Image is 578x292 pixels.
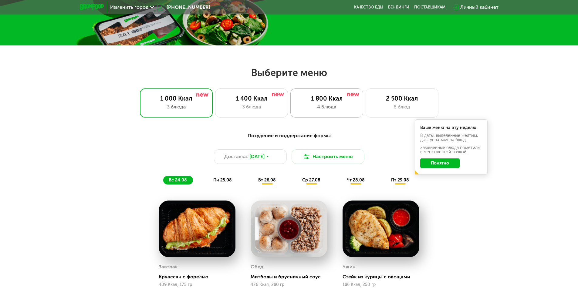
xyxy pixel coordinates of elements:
div: Заменённые блюда пометили в меню жёлтой точкой. [420,146,482,154]
div: 476 Ккал, 280 гр [251,282,327,287]
div: В даты, выделенные желтым, доступна замена блюд. [420,134,482,142]
div: Похудение и поддержание формы [110,132,469,140]
div: Обед [251,262,263,271]
div: 4 блюда [297,103,357,111]
div: 3 блюда [146,103,206,111]
div: поставщикам [414,5,445,10]
div: 3 блюда [221,103,282,111]
div: Стейк из курицы с овощами [343,274,424,280]
div: 2 500 Ккал [372,95,432,102]
div: Ваше меню на эту неделю [420,126,482,130]
div: 1 400 Ккал [221,95,282,102]
div: Митболы и брусничный соус [251,274,332,280]
span: пн 25.08 [213,178,232,183]
div: Круассан с форелью [159,274,240,280]
div: 1 800 Ккал [297,95,357,102]
span: вс 24.08 [169,178,187,183]
div: 6 блюд [372,103,432,111]
button: Понятно [420,158,460,168]
div: 409 Ккал, 175 гр [159,282,235,287]
span: Изменить город [110,5,149,10]
span: чт 28.08 [347,178,365,183]
a: Вендинги [388,5,409,10]
div: 186 Ккал, 250 гр [343,282,419,287]
span: [DATE] [249,153,265,160]
div: Ужин [343,262,356,271]
h2: Выберите меню [19,67,559,79]
span: Доставка: [224,153,248,160]
a: [PHONE_NUMBER] [157,4,210,11]
div: Личный кабинет [460,4,499,11]
button: Настроить меню [292,149,364,164]
a: Качество еды [354,5,383,10]
div: 1 000 Ккал [146,95,206,102]
span: ср 27.08 [302,178,320,183]
div: Завтрак [159,262,178,271]
span: вт 26.08 [258,178,276,183]
span: пт 29.08 [391,178,409,183]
